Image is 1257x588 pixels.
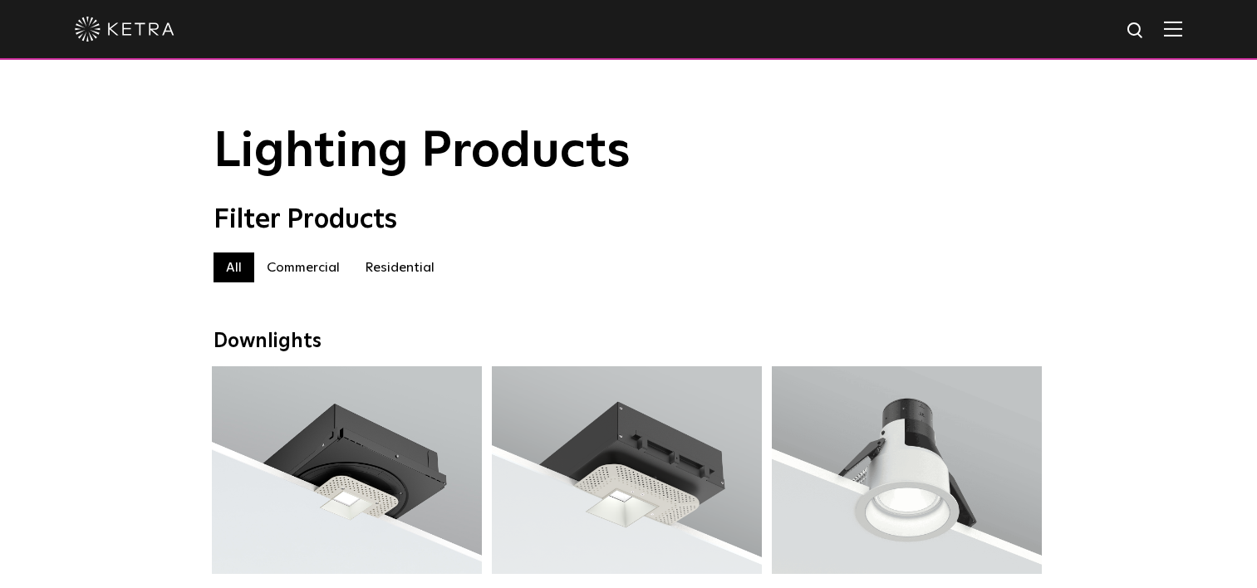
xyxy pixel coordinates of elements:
img: ketra-logo-2019-white [75,17,174,42]
div: Downlights [214,330,1044,354]
label: All [214,252,254,282]
label: Commercial [254,252,352,282]
img: search icon [1126,21,1147,42]
div: Filter Products [214,204,1044,236]
img: Hamburger%20Nav.svg [1164,21,1182,37]
label: Residential [352,252,447,282]
span: Lighting Products [214,127,631,177]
